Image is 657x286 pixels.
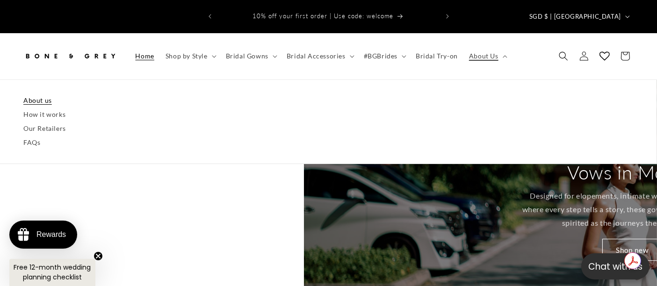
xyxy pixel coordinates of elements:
span: Free 12-month wedding planning checklist [14,263,91,282]
summary: About Us [463,46,511,66]
summary: Shop by Style [160,46,220,66]
span: Shop by Style [166,52,208,60]
a: Home [130,46,160,66]
p: Chat with us [581,260,650,273]
button: SGD $ | [GEOGRAPHIC_DATA] [524,7,634,25]
span: SGD $ | [GEOGRAPHIC_DATA] [529,12,621,21]
a: Bone and Grey Bridal [20,43,121,70]
button: Close teaser [94,251,103,261]
a: How it works [23,107,634,122]
a: Bridal Try-on [410,46,463,66]
button: Open chatbox [581,253,650,279]
a: Our Retailers [23,122,634,136]
span: 10% off your first order | Use code: welcome [253,12,394,20]
span: About Us [469,52,498,60]
summary: Bridal Accessories [281,46,358,66]
span: Bridal Gowns [226,52,268,60]
span: #BGBrides [364,52,397,60]
summary: Bridal Gowns [220,46,281,66]
span: Bridal Accessories [287,52,346,60]
div: Free 12-month wedding planning checklistClose teaser [9,259,95,286]
button: Next announcement [437,7,458,25]
button: Previous announcement [200,7,220,25]
span: Bridal Try-on [416,52,458,60]
a: About us [23,93,634,107]
img: Bone and Grey Bridal [23,46,117,66]
div: Rewards [36,230,66,239]
summary: Search [553,46,574,66]
a: FAQs [23,136,634,150]
summary: #BGBrides [358,46,410,66]
span: Home [136,52,154,60]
